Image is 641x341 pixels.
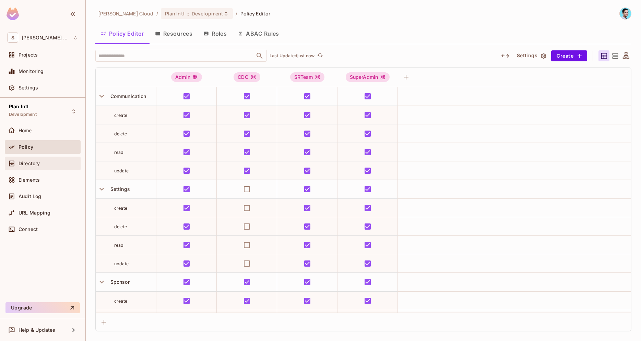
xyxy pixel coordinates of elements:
span: Directory [19,161,40,166]
span: Development [9,112,37,117]
span: read [114,150,124,155]
span: delete [114,131,127,136]
span: Plan Intl [9,104,28,109]
button: Open [255,51,264,61]
span: Connect [19,227,38,232]
span: create [114,299,127,304]
span: Projects [19,52,38,58]
span: Policy [19,144,33,150]
span: update [114,168,129,173]
button: Settings [514,50,548,61]
span: : [187,11,189,16]
span: Click to refresh data [314,52,324,60]
span: Monitoring [19,69,44,74]
span: Sponsor [108,279,130,285]
span: Communication [108,93,146,99]
button: Resources [150,25,198,42]
span: Elements [19,177,40,183]
div: Admin [171,72,202,82]
div: SRTeam [290,72,325,82]
button: Policy Editor [95,25,150,42]
button: Create [551,50,587,61]
span: Audit Log [19,194,41,199]
div: SuperAdmin [346,72,390,82]
span: update [114,261,129,266]
li: / [236,10,237,17]
button: Upgrade [5,302,80,313]
img: Aldy Cavalera [620,8,631,19]
span: Settings [108,186,130,192]
span: delete [114,224,127,229]
img: SReyMgAAAABJRU5ErkJggg== [7,8,19,20]
span: create [114,206,127,211]
span: Policy Editor [240,10,271,17]
span: read [114,243,124,248]
span: create [114,113,127,118]
span: S [8,33,18,42]
span: refresh [317,52,323,59]
span: Development [192,10,223,17]
div: CDO [234,72,260,82]
p: Last Updated just now [270,53,314,59]
button: refresh [316,52,324,60]
span: Settings [19,85,38,90]
span: Workspace: Sawala Cloud [22,35,70,40]
button: Roles [198,25,232,42]
span: Plan Intl [165,10,185,17]
button: ABAC Rules [232,25,285,42]
li: / [156,10,158,17]
span: the active workspace [98,10,154,17]
span: Help & Updates [19,327,55,333]
span: Home [19,128,32,133]
span: URL Mapping [19,210,50,216]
